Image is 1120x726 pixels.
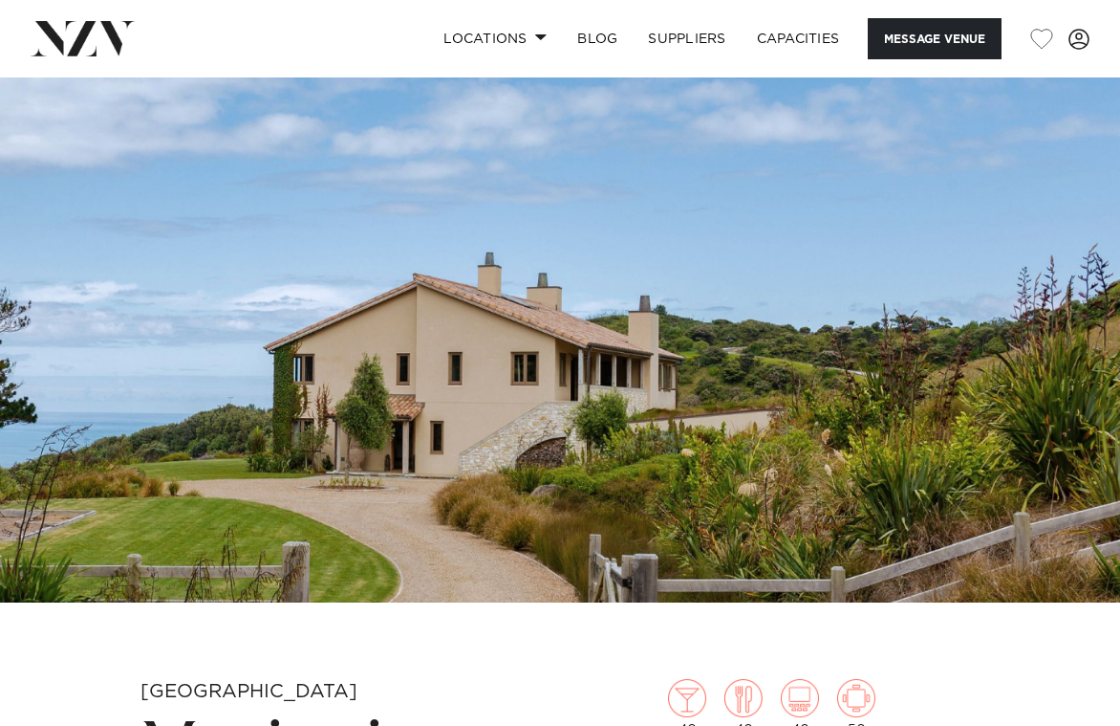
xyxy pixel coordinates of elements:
[428,18,562,59] a: Locations
[31,21,135,55] img: nzv-logo.png
[724,679,763,717] img: dining.png
[781,679,819,717] img: theatre.png
[837,679,875,717] img: meeting.png
[668,679,706,717] img: cocktail.png
[868,18,1002,59] button: Message Venue
[562,18,633,59] a: BLOG
[742,18,855,59] a: Capacities
[140,682,357,701] small: [GEOGRAPHIC_DATA]
[633,18,741,59] a: SUPPLIERS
